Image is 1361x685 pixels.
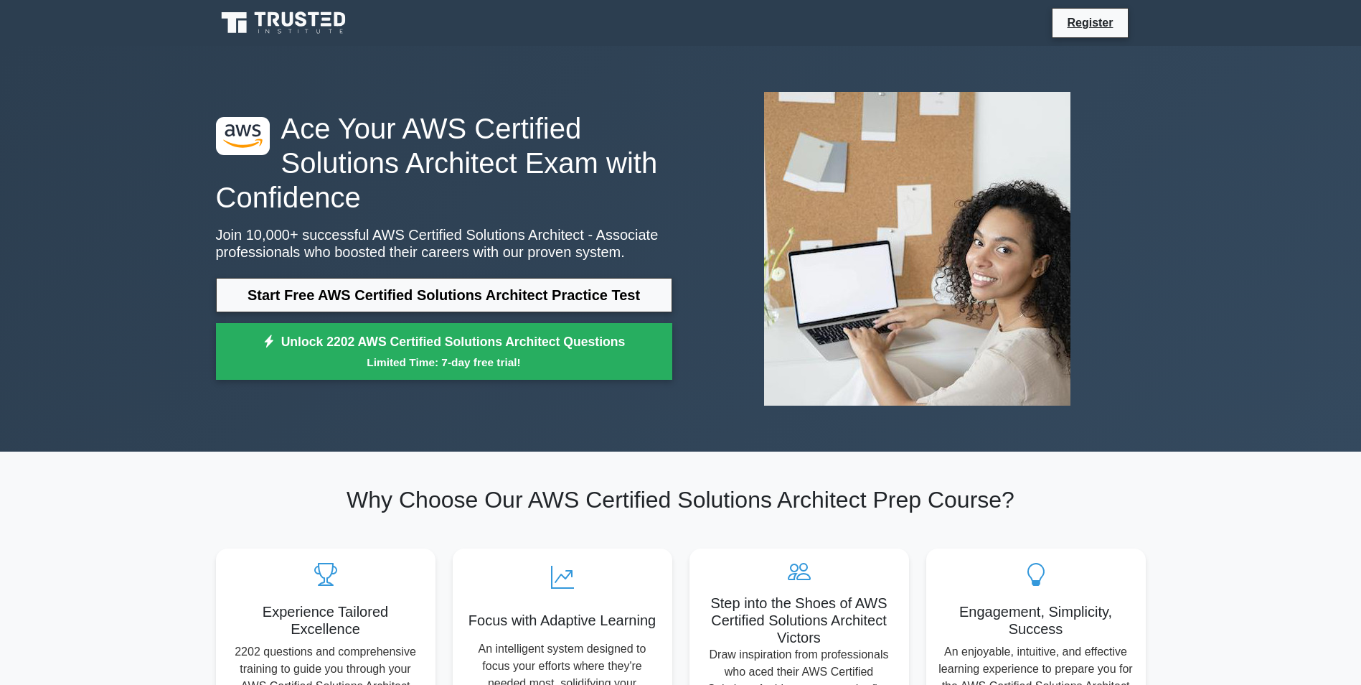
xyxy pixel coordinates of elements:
[1058,14,1121,32] a: Register
[216,278,672,312] a: Start Free AWS Certified Solutions Architect Practice Test
[938,603,1134,638] h5: Engagement, Simplicity, Success
[216,226,672,261] p: Join 10,000+ successful AWS Certified Solutions Architect - Associate professionals who boosted t...
[227,603,424,638] h5: Experience Tailored Excellence
[216,111,672,215] h1: Ace Your AWS Certified Solutions Architect Exam with Confidence
[464,612,661,629] h5: Focus with Adaptive Learning
[216,323,672,381] a: Unlock 2202 AWS Certified Solutions Architect QuestionsLimited Time: 7-day free trial!
[216,486,1146,513] h2: Why Choose Our AWS Certified Solutions Architect Prep Course?
[701,595,898,646] h5: Step into the Shoes of AWS Certified Solutions Architect Victors
[234,354,654,371] small: Limited Time: 7-day free trial!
